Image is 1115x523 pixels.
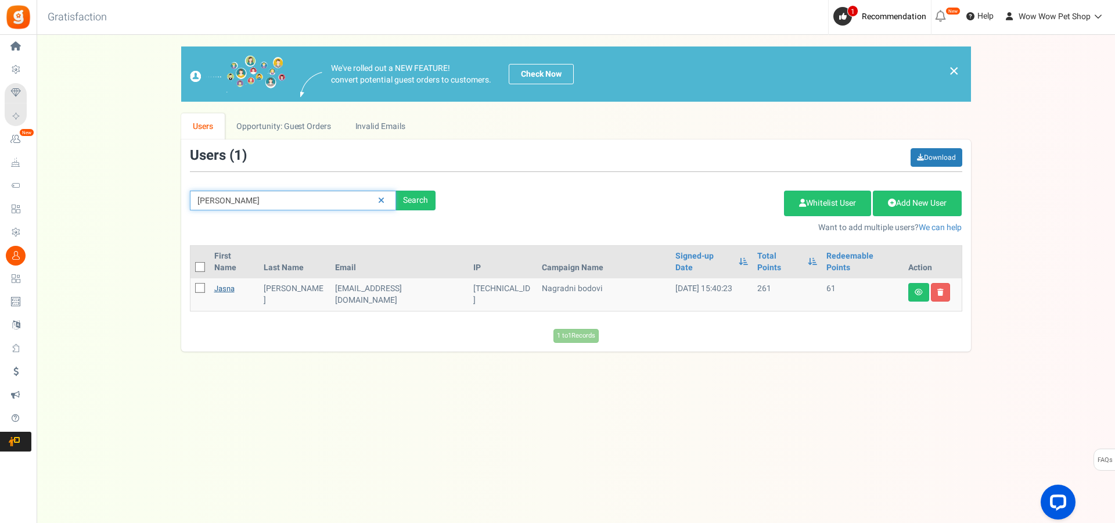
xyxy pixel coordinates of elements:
[537,246,671,278] th: Campaign Name
[5,130,31,149] a: New
[5,4,31,30] img: Gratisfaction
[949,64,959,78] a: ×
[396,191,436,210] div: Search
[453,222,962,234] p: Want to add multiple users?
[862,10,926,23] span: Recommendation
[945,7,961,15] em: New
[190,191,396,210] input: Search by email or name
[372,191,390,211] a: Reset
[225,113,343,139] a: Opportunity: Guest Orders
[259,246,330,278] th: Last Name
[962,7,998,26] a: Help
[190,148,247,163] h3: Users ( )
[35,6,120,29] h3: Gratisfaction
[919,221,962,234] a: We can help
[343,113,417,139] a: Invalid Emails
[181,113,225,139] a: Users
[330,278,469,311] td: [EMAIL_ADDRESS][DOMAIN_NAME]
[300,72,322,97] img: images
[937,289,944,296] i: Delete user
[833,7,931,26] a: 1 Recommendation
[784,191,871,216] a: Whitelist User
[757,250,802,274] a: Total Points
[671,278,753,311] td: [DATE] 15:40:23
[509,64,574,84] a: Check Now
[259,278,330,311] td: [PERSON_NAME]
[214,283,235,294] a: Jasna
[469,278,537,311] td: [TECHNICAL_ID]
[873,191,962,216] a: Add New User
[915,289,923,296] i: View details
[974,10,994,22] span: Help
[753,278,822,311] td: 261
[234,145,242,166] span: 1
[822,278,904,311] td: 61
[210,246,260,278] th: First Name
[1097,449,1113,471] span: FAQs
[469,246,537,278] th: IP
[19,128,34,137] em: New
[675,250,733,274] a: Signed-up Date
[1019,10,1091,23] span: Wow Wow Pet Shop
[847,5,858,17] span: 1
[331,63,491,86] p: We've rolled out a NEW FEATURE! convert potential guest orders to customers.
[330,246,469,278] th: Email
[904,246,962,278] th: Action
[911,148,962,167] a: Download
[190,55,286,93] img: images
[537,278,671,311] td: Nagradni bodovi
[826,250,899,274] a: Redeemable Points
